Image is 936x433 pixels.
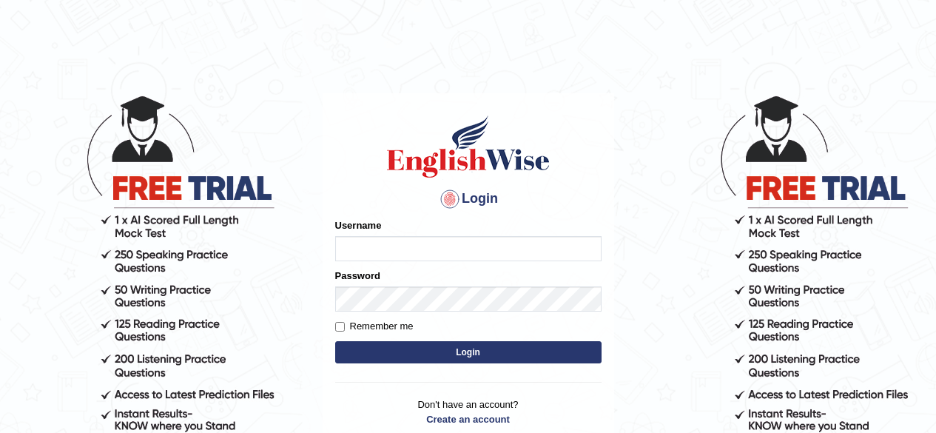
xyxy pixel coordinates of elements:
[335,269,380,283] label: Password
[384,113,553,180] img: Logo of English Wise sign in for intelligent practice with AI
[335,218,382,232] label: Username
[335,319,414,334] label: Remember me
[335,187,602,211] h4: Login
[335,341,602,363] button: Login
[335,412,602,426] a: Create an account
[335,322,345,332] input: Remember me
